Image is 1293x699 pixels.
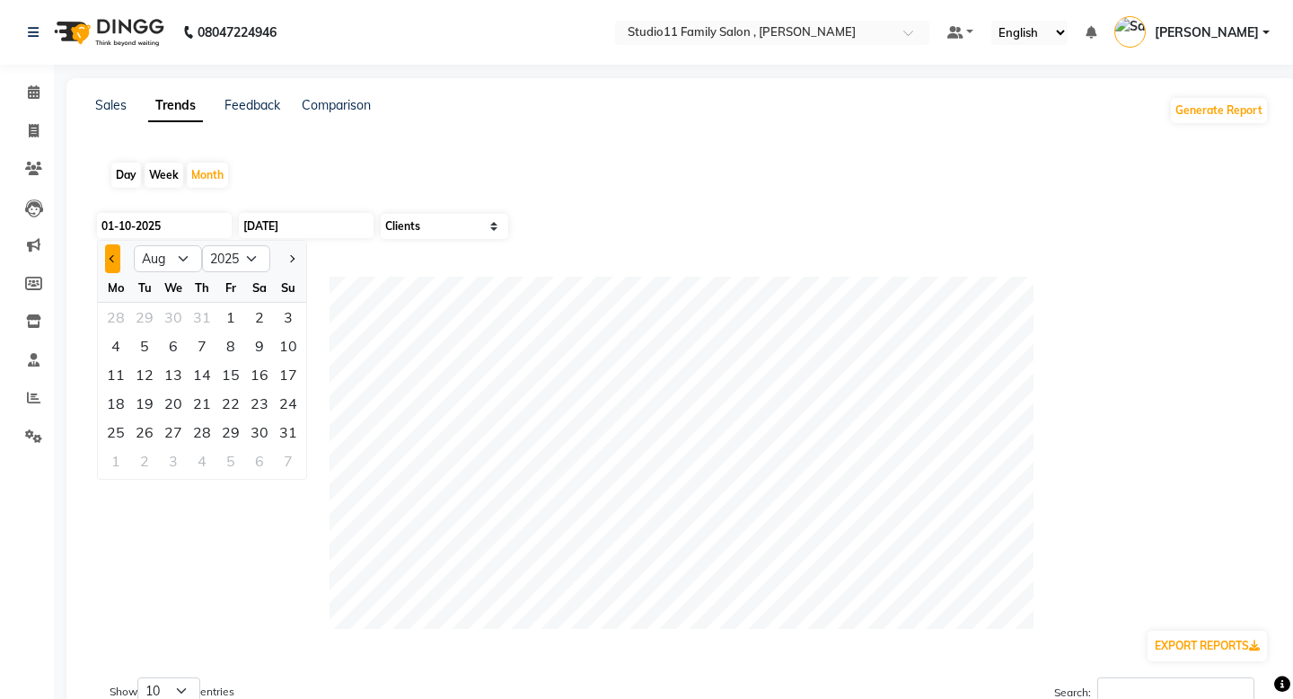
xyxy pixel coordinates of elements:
div: 30 [159,303,188,332]
div: 15 [216,360,245,389]
a: Sales [95,97,127,113]
div: Su [274,273,303,302]
div: Sunday, August 10, 2025 [274,332,303,360]
div: Saturday, August 30, 2025 [245,418,274,447]
div: Thursday, August 28, 2025 [188,418,216,447]
div: 1 [216,303,245,332]
a: Trends [148,90,203,122]
div: Tu [130,273,159,302]
div: Monday, August 4, 2025 [101,332,130,360]
div: 25 [101,418,130,447]
div: 4 [188,447,216,475]
div: 8 [216,332,245,360]
div: 27 [159,418,188,447]
div: 11 [101,360,130,389]
div: Monday, September 1, 2025 [101,447,130,475]
input: End Date [239,213,374,238]
input: Start Date [97,213,232,238]
div: Wednesday, July 30, 2025 [159,303,188,332]
div: 3 [274,303,303,332]
div: Friday, August 1, 2025 [216,303,245,332]
div: Day [111,163,141,188]
img: Satya Kalagara [1114,16,1146,48]
div: Monday, August 18, 2025 [101,389,130,418]
div: Wednesday, August 13, 2025 [159,360,188,389]
div: 4 [101,332,130,360]
div: 26 [130,418,159,447]
div: Thursday, July 31, 2025 [188,303,216,332]
div: Th [188,273,216,302]
div: 23 [245,389,274,418]
div: 29 [130,303,159,332]
div: 21 [188,389,216,418]
div: Friday, August 29, 2025 [216,418,245,447]
div: Saturday, August 2, 2025 [245,303,274,332]
div: Friday, August 15, 2025 [216,360,245,389]
div: Sunday, August 3, 2025 [274,303,303,332]
div: 31 [188,303,216,332]
div: Wednesday, August 20, 2025 [159,389,188,418]
div: Wednesday, September 3, 2025 [159,447,188,475]
b: 08047224946 [198,7,277,58]
div: 1 [101,447,130,475]
div: Tuesday, September 2, 2025 [130,447,159,475]
div: Thursday, August 21, 2025 [188,389,216,418]
div: 20 [159,389,188,418]
div: Week [145,163,183,188]
div: Sa [245,273,274,302]
div: 3 [159,447,188,475]
div: 17 [274,360,303,389]
div: Month [187,163,228,188]
div: Sunday, August 17, 2025 [274,360,303,389]
div: Tuesday, July 29, 2025 [130,303,159,332]
div: Saturday, August 23, 2025 [245,389,274,418]
div: 28 [188,418,216,447]
div: 19 [130,389,159,418]
div: Wednesday, August 6, 2025 [159,332,188,360]
select: Select month [134,245,202,272]
div: 10 [274,332,303,360]
div: Mo [101,273,130,302]
div: Saturday, August 9, 2025 [245,332,274,360]
div: 7 [274,447,303,475]
div: 31 [274,418,303,447]
div: 9 [245,332,274,360]
div: Sunday, September 7, 2025 [274,447,303,475]
div: 6 [245,447,274,475]
div: Sunday, August 31, 2025 [274,418,303,447]
div: Friday, August 22, 2025 [216,389,245,418]
select: Select year [202,245,270,272]
div: 18 [101,389,130,418]
div: Tuesday, August 19, 2025 [130,389,159,418]
div: 13 [159,360,188,389]
div: Saturday, September 6, 2025 [245,447,274,475]
div: 30 [245,418,274,447]
div: Sunday, August 24, 2025 [274,389,303,418]
img: logo [46,7,169,58]
a: Feedback [224,97,280,113]
div: Tuesday, August 26, 2025 [130,418,159,447]
div: Thursday, August 7, 2025 [188,332,216,360]
div: Thursday, September 4, 2025 [188,447,216,475]
button: Previous month [105,244,120,273]
div: 24 [274,389,303,418]
div: Monday, July 28, 2025 [101,303,130,332]
div: Tuesday, August 12, 2025 [130,360,159,389]
div: Monday, August 11, 2025 [101,360,130,389]
div: Monday, August 25, 2025 [101,418,130,447]
div: 28 [101,303,130,332]
div: 16 [245,360,274,389]
div: 12 [130,360,159,389]
div: 2 [245,303,274,332]
div: 5 [130,332,159,360]
div: 29 [216,418,245,447]
div: Saturday, August 16, 2025 [245,360,274,389]
div: Friday, September 5, 2025 [216,447,245,475]
div: Friday, August 8, 2025 [216,332,245,360]
div: Thursday, August 14, 2025 [188,360,216,389]
div: 2 [130,447,159,475]
button: Next month [284,244,299,273]
div: 6 [159,332,188,360]
button: Generate Report [1171,98,1267,123]
div: Tuesday, August 5, 2025 [130,332,159,360]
